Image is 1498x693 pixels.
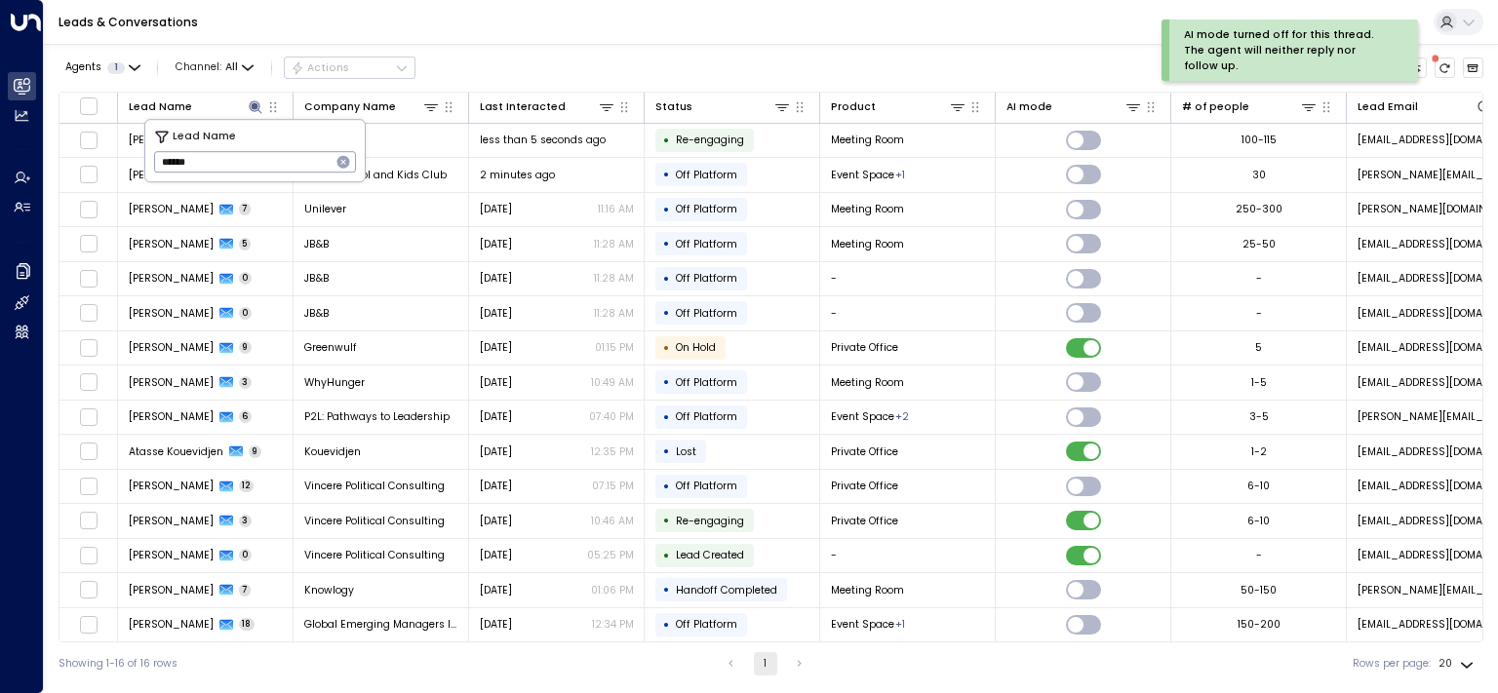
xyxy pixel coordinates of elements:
span: Off Platform [676,617,737,632]
span: Sep 03, 2025 [480,617,512,632]
span: Lead Created [676,548,744,562]
span: Knowlogy [304,583,354,597]
div: Meeting Room [895,617,905,632]
div: # of people [1182,98,1249,116]
span: Off Platform [676,479,737,493]
span: Lead Name [173,129,236,145]
td: - [820,539,996,573]
span: 0 [239,272,253,285]
div: Company Name [304,98,396,116]
span: Jennifer Kim [129,202,214,216]
span: Sep 16, 2025 [480,340,512,355]
span: Toggle select row [79,581,98,599]
span: WhyHunger [304,375,365,390]
div: Company Name [304,97,441,116]
span: Channel: [170,58,259,78]
span: Toggle select row [79,269,98,288]
div: 100-115 [1242,133,1277,147]
span: Lost [676,444,696,459]
div: Lead Email [1358,97,1494,116]
span: Jenny Greeman [129,409,214,424]
p: 11:28 AM [594,271,634,286]
div: 3-5 [1249,409,1269,424]
td: - [820,262,996,296]
p: 07:15 PM [592,479,634,493]
span: Sep 23, 2025 [480,237,512,251]
span: On Hold [676,340,716,355]
span: Jen Albert [129,340,214,355]
div: Lead Name [129,98,192,116]
span: Unilever [304,202,346,216]
span: less than 5 seconds ago [480,133,606,147]
div: Status [655,98,692,116]
span: Toggle select row [79,166,98,184]
span: Sep 09, 2025 [480,479,512,493]
span: Meeting Room [831,202,904,216]
span: Sep 11, 2025 [480,444,512,459]
span: Toggle select row [79,443,98,461]
span: Toggle select row [79,304,98,323]
span: Toggle select row [79,407,98,426]
span: 2 minutes ago [480,168,555,182]
span: Toggle select row [79,615,98,634]
div: • [663,197,670,222]
span: Off Platform [676,271,737,286]
span: P2L: Pathways to Leadership [304,409,450,424]
div: • [663,128,670,153]
div: Last Interacted [480,97,616,116]
a: Leads & Conversations [59,14,198,30]
span: Private Office [831,514,898,528]
span: Toggle select row [79,512,98,530]
div: Product [831,97,967,116]
span: Toggle select row [79,200,98,218]
span: Custom [676,133,744,147]
span: 7 [239,203,252,215]
span: Sep 11, 2025 [480,409,512,424]
div: 250-300 [1236,202,1282,216]
span: Vincere Political Consulting [304,479,445,493]
span: Custom [676,514,744,528]
p: 11:28 AM [594,237,634,251]
span: Jen Lehman [129,133,214,147]
div: Status [655,97,792,116]
span: Off Platform [676,375,737,390]
span: Meeting Room [831,237,904,251]
div: Lead Name [129,97,265,116]
div: • [663,162,670,187]
span: Agents [65,62,101,73]
span: Rob Jennemann [129,548,214,562]
p: 12:34 PM [592,617,634,632]
div: • [663,612,670,637]
span: Off Platform [676,202,737,216]
span: Toggle select row [79,546,98,564]
span: 0 [239,549,253,561]
span: Jennifer Hardin [129,583,214,597]
span: Event Space [831,168,894,182]
div: • [663,300,670,326]
p: 11:28 AM [594,306,634,321]
div: 1-2 [1251,444,1267,459]
span: Vincere Political Consulting [304,548,445,562]
span: Off Platform [676,409,737,424]
span: Vincere Political Consulting [304,514,445,528]
div: # of people [1182,97,1319,116]
div: Button group with a nested menu [284,57,415,80]
span: 3 [239,376,253,389]
span: 9 [249,445,262,458]
p: 01:06 PM [591,583,634,597]
td: - [820,296,996,330]
span: Meeting Room [831,133,904,147]
div: • [663,474,670,499]
span: Jennifer Armstrong [129,617,214,632]
span: Sep 08, 2025 [480,514,512,528]
button: Channel:All [170,58,259,78]
div: 150-200 [1238,617,1281,632]
div: 6-10 [1247,514,1270,528]
span: 7 [239,584,252,597]
span: 5 [239,238,252,250]
div: Meeting Room,Private Office [895,409,909,424]
p: 05:25 PM [587,548,634,562]
span: Jennifer Rivera [129,306,214,321]
span: Off Platform [676,306,737,321]
span: Jennifer Rivera [129,271,214,286]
